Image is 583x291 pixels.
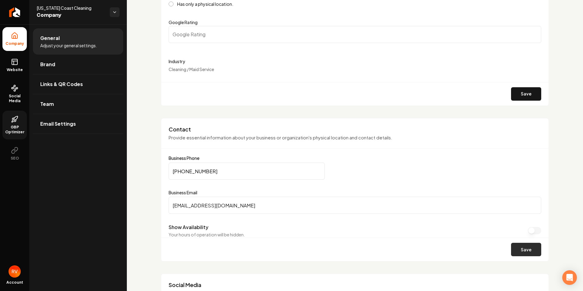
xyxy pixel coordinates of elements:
span: [US_STATE] Coast Cleaning [37,5,105,11]
label: Industry [169,58,541,65]
button: Open user button [9,265,21,278]
span: Company [3,41,27,46]
span: SEO [8,156,21,161]
a: Email Settings [33,114,123,134]
a: Links & QR Codes [33,74,123,94]
a: GBP Optimizer [2,111,27,139]
label: Has only a physical location. [177,2,233,6]
img: Randi Vince [9,265,21,278]
span: Cleaning / Maid Service [169,66,214,72]
img: Rebolt Logo [9,7,20,17]
div: Open Intercom Messenger [562,270,577,285]
label: Google Rating [169,20,198,25]
button: Save [511,243,541,256]
button: Save [511,87,541,101]
a: Team [33,94,123,114]
span: Brand [40,61,55,68]
span: Website [4,67,25,72]
label: Business Phone [169,156,541,160]
span: General [40,34,60,42]
span: Links & QR Codes [40,81,83,88]
h3: Contact [169,126,541,133]
h3: Social Media [169,281,541,289]
span: Email Settings [40,120,76,128]
span: Adjust your general settings. [40,42,97,48]
p: Your hours of operation will be hidden. [169,232,245,238]
label: Show Availability [169,224,208,230]
span: Company [37,11,105,20]
span: GBP Optimizer [2,125,27,135]
input: Business Email [169,197,541,214]
label: Business Email [169,189,541,196]
button: SEO [2,142,27,166]
a: Social Media [2,80,27,108]
span: Account [6,280,23,285]
a: Brand [33,55,123,74]
a: Website [2,53,27,77]
span: Social Media [2,94,27,103]
p: Provide essential information about your business or organization's physical location and contact... [169,134,541,141]
input: Google Rating [169,26,541,43]
span: Team [40,100,54,108]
